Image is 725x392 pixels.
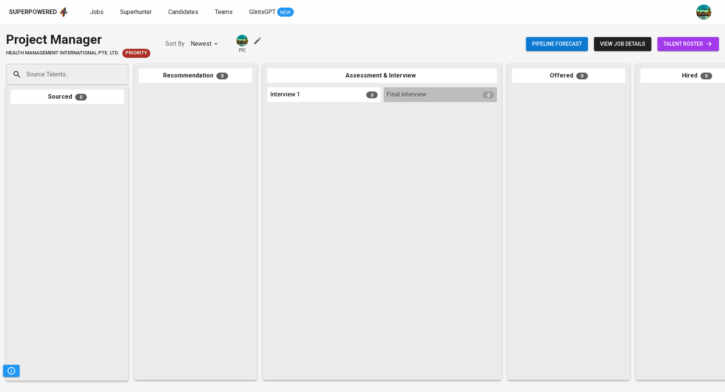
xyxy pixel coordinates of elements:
span: Pipeline forecast [532,39,582,49]
button: Pipeline forecast [526,37,588,51]
img: app logo [59,6,69,18]
div: Assessment & Interview [267,68,497,83]
a: GlintsGPT NEW [249,8,294,17]
span: talent roster [663,39,713,49]
span: 0 [700,73,712,79]
button: view job details [594,37,651,51]
span: 0 [576,73,588,79]
div: Project Manager [6,30,150,49]
span: Teams [215,8,233,15]
a: Teams [215,8,234,17]
a: Superpoweredapp logo [9,6,69,18]
p: Newest [191,39,211,48]
span: view job details [600,39,645,49]
span: Candidates [168,8,198,15]
img: a5d44b89-0c59-4c54-99d0-a63b29d42bd3.jpg [236,35,248,46]
span: 0 [366,91,378,98]
button: Open [124,74,126,75]
span: HEALTH MANAGEMENT INTERNATIONAL PTE. LTD. [6,50,119,57]
span: Priority [122,50,150,57]
div: New Job received from Demand Team [122,49,150,58]
div: Superpowered [9,8,57,17]
span: Jobs [90,8,103,15]
div: Offered [512,68,625,83]
div: Recommendation [139,68,252,83]
a: Superhunter [120,8,153,17]
button: Pipeline Triggers [3,365,20,377]
a: Jobs [90,8,105,17]
a: talent roster [657,37,719,51]
span: Superhunter [120,8,152,15]
span: Final Interview [387,90,426,99]
p: Sort By [165,39,185,48]
a: Candidates [168,8,200,17]
img: a5d44b89-0c59-4c54-99d0-a63b29d42bd3.jpg [696,5,711,20]
div: Sourced [11,90,124,104]
span: GlintsGPT [249,8,276,15]
span: 0 [75,94,87,101]
span: Interview 1 [270,90,300,99]
div: pic [236,34,249,54]
span: 0 [216,73,228,79]
div: Newest [191,37,221,51]
span: NEW [277,9,294,16]
span: 0 [483,91,494,98]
